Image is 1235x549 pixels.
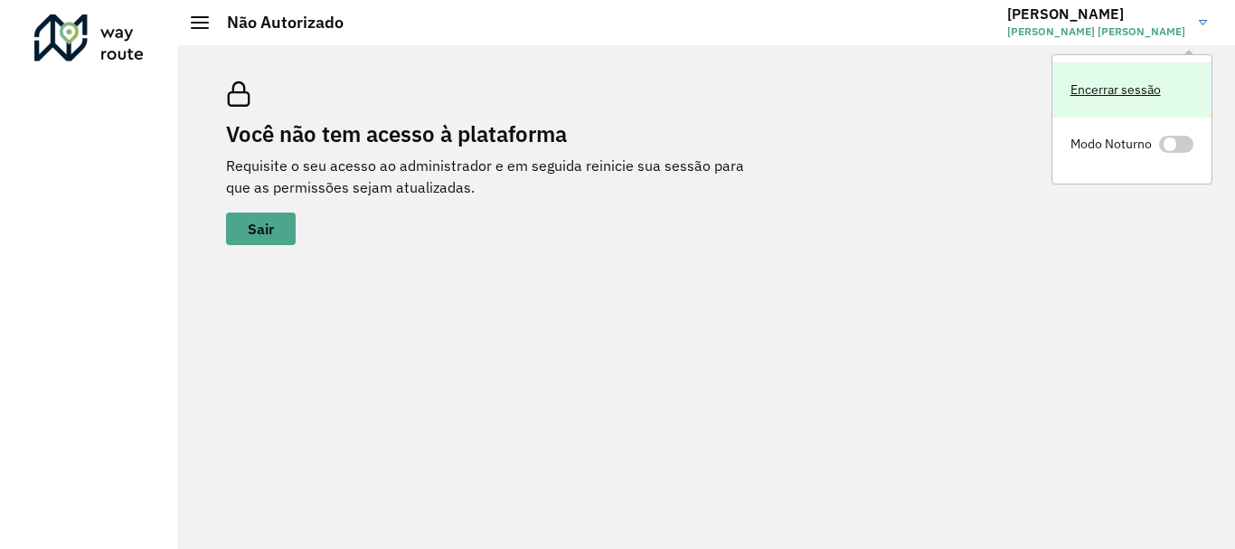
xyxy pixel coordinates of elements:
span: [PERSON_NAME] [PERSON_NAME] [1007,24,1185,40]
h2: Não Autorizado [209,13,344,33]
button: button [226,213,296,245]
h2: Você não tem acesso à plataforma [226,121,768,147]
span: Sair [248,222,274,236]
span: Modo Noturno [1070,135,1152,154]
h3: [PERSON_NAME] [1007,5,1185,23]
a: Encerrar sessão [1052,62,1211,118]
p: Requisite o seu acesso ao administrador e em seguida reinicie sua sessão para que as permissões s... [226,155,768,198]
